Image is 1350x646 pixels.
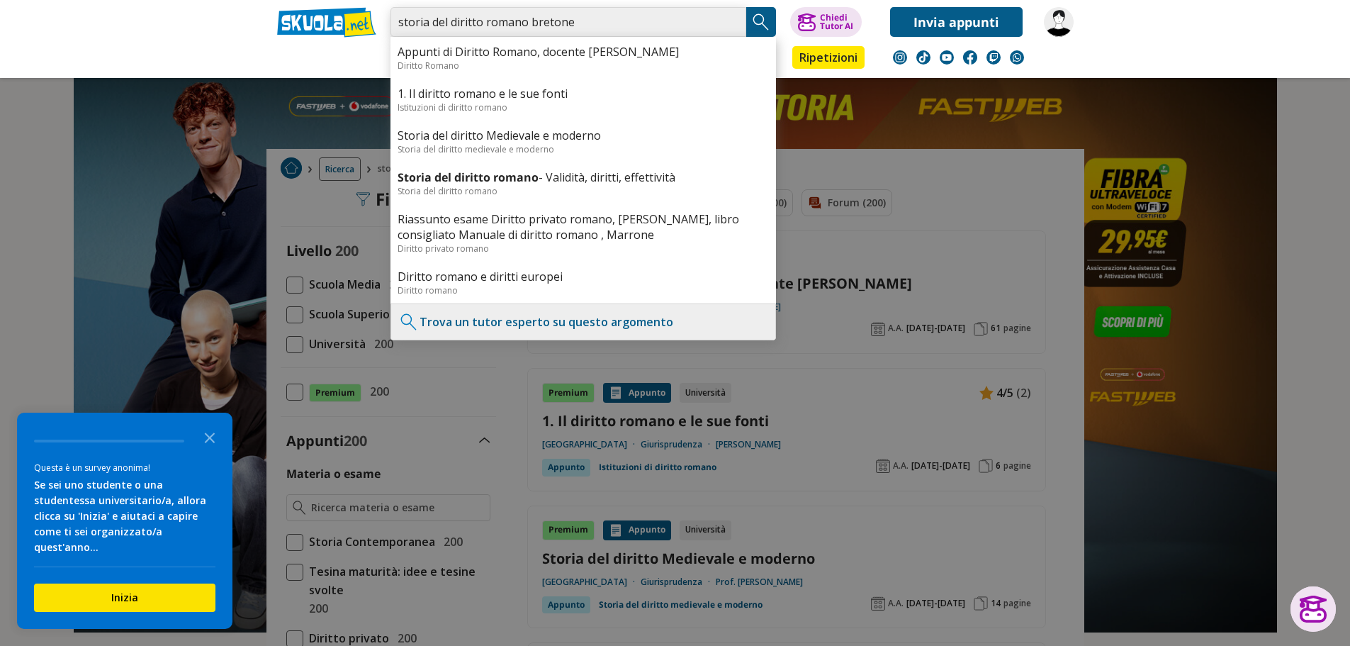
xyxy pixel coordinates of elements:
img: youtube [940,50,954,65]
button: ChiediTutor AI [790,7,862,37]
a: Riassunto esame Diritto privato romano, [PERSON_NAME], libro consigliato Manuale di diritto roman... [398,211,769,243]
a: Ripetizioni [792,46,865,69]
img: instagram [893,50,907,65]
div: Istituzioni di diritto romano [398,101,769,113]
img: Cerca appunti, riassunti o versioni [750,11,772,33]
a: Storia del diritto romano- Validità, diritti, effettività [398,169,769,185]
img: Trova un tutor esperto [398,311,420,333]
a: Trova un tutor esperto su questo argomento [420,314,673,330]
img: twitch [986,50,1001,65]
a: Invia appunti [890,7,1023,37]
div: Diritto romano [398,284,769,296]
div: Diritto Romano [398,60,769,72]
a: Diritto romano e diritti europei [398,269,769,284]
button: Search Button [746,7,776,37]
div: Survey [17,413,232,629]
button: Inizia [34,584,215,612]
div: Se sei uno studente o una studentessa universitario/a, allora clicca su 'Inizia' e aiutaci a capi... [34,477,215,555]
div: Chiedi Tutor AI [820,13,853,30]
input: Cerca appunti, riassunti o versioni [390,7,746,37]
img: facebook [963,50,977,65]
a: Appunti di Diritto Romano, docente [PERSON_NAME] [398,44,769,60]
div: Storia del diritto romano [398,185,769,197]
div: Diritto privato romano [398,243,769,255]
b: Storia del diritto romano [398,169,539,185]
img: WhatsApp [1010,50,1024,65]
img: tiktok [916,50,930,65]
a: Appunti [387,46,451,72]
div: Storia del diritto medievale e moderno [398,143,769,155]
a: 1. Il diritto romano e le sue fonti [398,86,769,101]
a: Storia del diritto Medievale e moderno [398,128,769,143]
div: Questa è un survey anonima! [34,461,215,474]
img: marilenamemola [1044,7,1074,37]
button: Close the survey [196,423,224,451]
